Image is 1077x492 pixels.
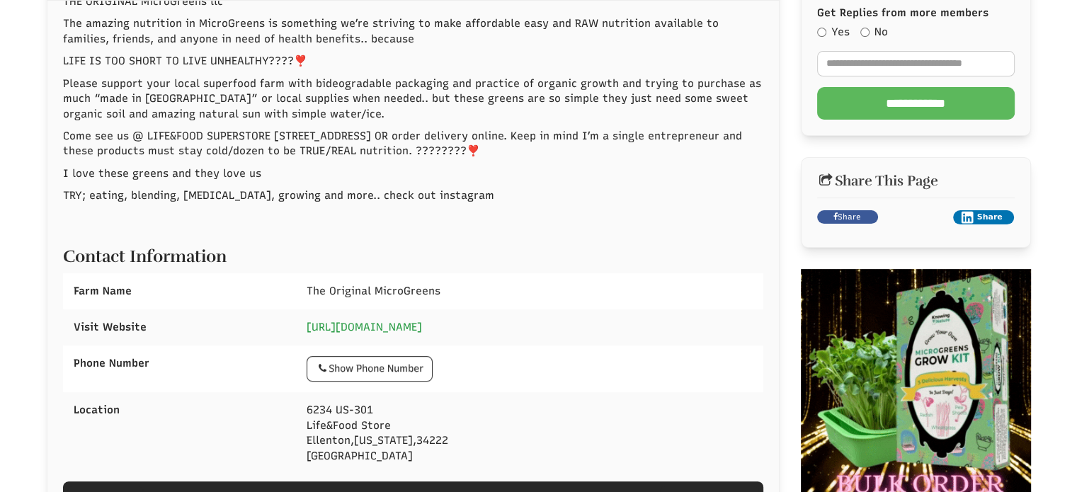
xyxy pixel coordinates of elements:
[63,309,297,345] div: Visit Website
[860,28,870,37] input: No
[817,28,826,37] input: Yes
[885,210,946,224] iframe: X Post Button
[416,434,448,447] span: 34222
[860,25,888,40] label: No
[63,129,763,159] p: Come see us @ LIFE&FOOD SUPERSTORE [STREET_ADDRESS] OR order delivery online. Keep in mind I’m a ...
[63,54,763,69] p: LIFE IS TOO SHORT TO LIVE UNHEALTHY????❣️
[63,240,763,265] h2: Contact Information
[307,285,440,297] span: The Original MicroGreens
[296,392,763,474] div: Life&Food Store , , [GEOGRAPHIC_DATA]
[63,166,763,181] p: I love these greens and they love us
[953,210,1014,224] button: Share
[63,76,763,122] p: Please support your local superfood farm with bideogradable packaging and practice of organic gro...
[817,173,1015,189] h2: Share This Page
[63,16,763,47] p: The amazing nutrition in MicroGreens is something we’re striving to make affordable easy and RAW ...
[817,6,988,21] label: Get Replies from more members
[354,434,413,447] span: [US_STATE]
[63,345,297,382] div: Phone Number
[307,404,373,416] span: 6234 US-301
[63,392,297,428] div: Location
[316,362,423,376] div: Show Phone Number
[63,273,297,309] div: Farm Name
[63,188,763,203] p: TRY; eating, blending, [MEDICAL_DATA], growing and more.. check out instagram
[307,321,422,333] a: [URL][DOMAIN_NAME]
[817,25,850,40] label: Yes
[817,210,878,224] a: Share
[307,434,351,447] span: Ellenton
